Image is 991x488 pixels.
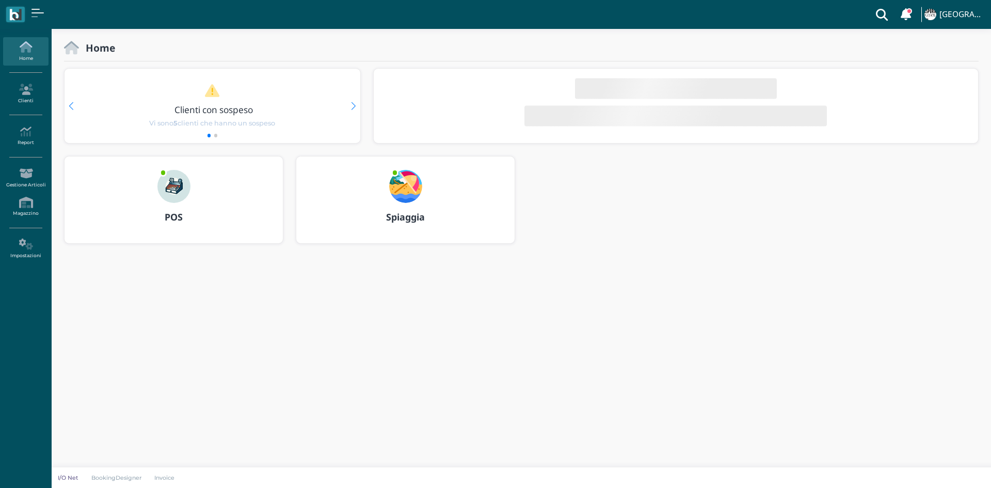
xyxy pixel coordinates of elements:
h3: Clienti con sospeso [86,105,342,115]
a: Clienti [3,80,48,108]
a: Clienti con sospeso Vi sono5clienti che hanno un sospeso [84,84,340,128]
div: Previous slide [69,102,73,110]
a: ... [GEOGRAPHIC_DATA] [923,2,985,27]
b: POS [165,211,183,223]
b: Spiaggia [386,211,425,223]
img: ... [157,170,190,203]
a: Report [3,122,48,150]
img: ... [389,170,422,203]
h2: Home [79,42,115,53]
div: 1 / 2 [65,69,360,143]
a: Impostazioni [3,234,48,263]
b: 5 [173,119,178,127]
img: ... [924,9,936,20]
a: Gestione Articoli [3,164,48,192]
img: logo [9,9,21,21]
span: Vi sono clienti che hanno un sospeso [149,118,275,128]
iframe: Help widget launcher [918,456,982,479]
div: Next slide [351,102,356,110]
a: Magazzino [3,193,48,221]
a: ... POS [64,156,283,256]
a: ... Spiaggia [296,156,515,256]
a: Home [3,37,48,66]
h4: [GEOGRAPHIC_DATA] [939,10,985,19]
